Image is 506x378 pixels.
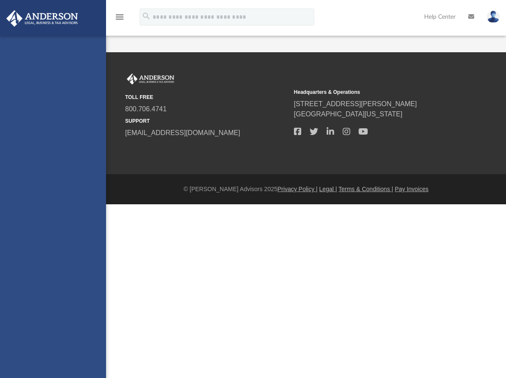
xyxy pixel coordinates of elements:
img: Anderson Advisors Platinum Portal [125,73,176,85]
a: 800.706.4741 [125,105,167,113]
a: Pay Invoices [395,186,428,192]
a: Legal | [319,186,337,192]
small: Headquarters & Operations [294,88,457,96]
i: menu [115,12,125,22]
small: SUPPORT [125,117,288,125]
div: © [PERSON_NAME] Advisors 2025 [106,185,506,194]
a: [EMAIL_ADDRESS][DOMAIN_NAME] [125,129,240,136]
a: Privacy Policy | [277,186,318,192]
a: [STREET_ADDRESS][PERSON_NAME] [294,100,417,107]
img: User Pic [487,11,500,23]
i: search [142,11,151,21]
img: Anderson Advisors Platinum Portal [4,10,81,27]
a: Terms & Conditions | [338,186,393,192]
a: [GEOGRAPHIC_DATA][US_STATE] [294,110,403,118]
small: TOLL FREE [125,93,288,101]
a: menu [115,16,125,22]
